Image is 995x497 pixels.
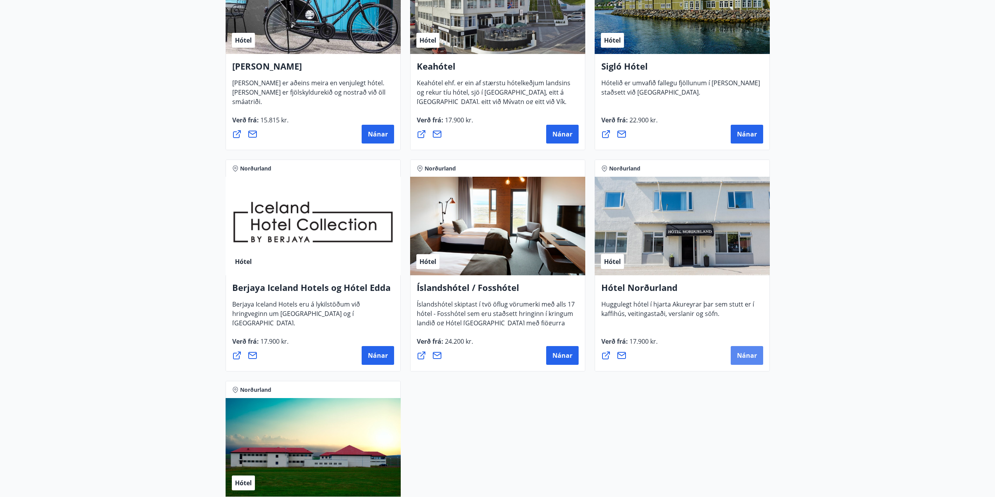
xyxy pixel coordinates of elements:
[628,116,658,124] span: 22.900 kr.
[232,300,360,334] span: Berjaya Iceland Hotels eru á lykilstöðum við hringveginn um [GEOGRAPHIC_DATA] og í [GEOGRAPHIC_DA...
[232,282,394,300] h4: Berjaya Iceland Hotels og Hótel Edda
[425,165,456,172] span: Norðurland
[552,130,572,138] span: Nánar
[368,130,388,138] span: Nánar
[731,346,763,365] button: Nánar
[232,337,289,352] span: Verð frá :
[601,337,658,352] span: Verð frá :
[601,300,754,324] span: Huggulegt hótel í hjarta Akureyrar þar sem stutt er í kaffihús, veitingastaði, verslanir og söfn.
[443,337,473,346] span: 24.200 kr.
[417,300,575,343] span: Íslandshótel skiptast í tvö öflug vörumerki með alls 17 hótel - Fosshótel sem eru staðsett hringi...
[601,116,658,131] span: Verð frá :
[546,346,579,365] button: Nánar
[420,36,436,45] span: Hótel
[240,386,271,394] span: Norðurland
[417,337,473,352] span: Verð frá :
[417,60,579,78] h4: Keahótel
[443,116,473,124] span: 17.900 kr.
[731,125,763,144] button: Nánar
[232,79,385,112] span: [PERSON_NAME] er aðeins meira en venjulegt hótel. [PERSON_NAME] er fjölskyldurekið og nostrað við...
[235,36,252,45] span: Hótel
[737,130,757,138] span: Nánar
[604,257,621,266] span: Hótel
[420,257,436,266] span: Hótel
[737,351,757,360] span: Nánar
[235,257,252,266] span: Hótel
[362,346,394,365] button: Nánar
[417,116,473,131] span: Verð frá :
[362,125,394,144] button: Nánar
[259,337,289,346] span: 17.900 kr.
[232,116,289,131] span: Verð frá :
[240,165,271,172] span: Norðurland
[628,337,658,346] span: 17.900 kr.
[235,479,252,487] span: Hótel
[546,125,579,144] button: Nánar
[601,282,763,300] h4: Hótel Norðurland
[552,351,572,360] span: Nánar
[232,60,394,78] h4: [PERSON_NAME]
[417,79,570,131] span: Keahótel ehf. er ein af stærstu hótelkeðjum landsins og rekur tíu hótel, sjö í [GEOGRAPHIC_DATA],...
[601,79,760,103] span: Hótelið er umvafið fallegu fjöllunum í [PERSON_NAME] staðsett við [GEOGRAPHIC_DATA].
[609,165,640,172] span: Norðurland
[601,60,763,78] h4: Sigló Hótel
[259,116,289,124] span: 15.815 kr.
[604,36,621,45] span: Hótel
[417,282,579,300] h4: Íslandshótel / Fosshótel
[368,351,388,360] span: Nánar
